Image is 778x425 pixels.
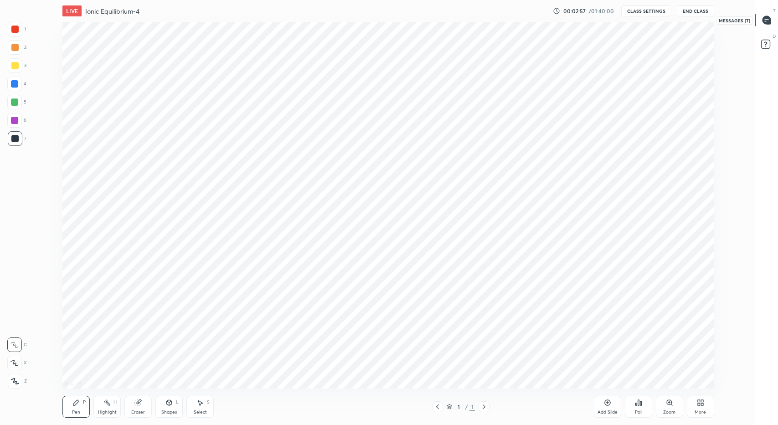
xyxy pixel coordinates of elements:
[194,410,207,415] div: Select
[85,7,139,16] h4: Ionic Equilibrium-4
[7,95,26,109] div: 5
[98,410,117,415] div: Highlight
[207,400,210,404] div: S
[773,7,776,14] p: T
[635,410,642,415] div: Poll
[8,40,26,55] div: 2
[7,356,27,370] div: X
[465,404,468,409] div: /
[454,404,463,409] div: 1
[8,22,26,36] div: 1
[677,5,714,16] button: End Class
[663,410,675,415] div: Zoom
[716,16,752,25] div: Messages (T)
[8,58,26,73] div: 3
[83,400,86,404] div: P
[773,33,776,40] p: D
[7,77,26,91] div: 4
[598,410,618,415] div: Add Slide
[469,403,475,411] div: 1
[113,400,117,404] div: H
[62,5,82,16] div: LIVE
[72,410,80,415] div: Pen
[8,131,26,146] div: 7
[7,337,27,352] div: C
[695,410,706,415] div: More
[161,410,177,415] div: Shapes
[131,410,145,415] div: Eraser
[621,5,671,16] button: CLASS SETTINGS
[176,400,179,404] div: L
[8,374,27,389] div: Z
[7,113,26,128] div: 6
